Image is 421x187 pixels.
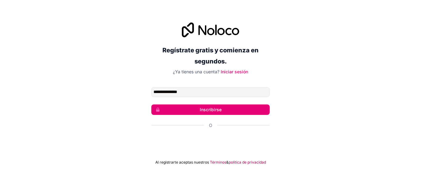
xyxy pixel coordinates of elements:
a: Términos [210,160,226,165]
font: Inscribirse [200,107,222,112]
input: Dirección de correo electrónico [151,87,270,97]
font: Al registrarte aceptas nuestros [155,160,209,165]
font: Términos [210,160,226,165]
font: ¿Ya tienes una cuenta? [173,69,219,74]
button: Inscribirse [151,104,270,115]
iframe: Botón Iniciar sesión con Google [148,135,273,149]
a: política de privacidad [229,160,266,165]
font: Regístrate gratis y comienza en segundos. [162,47,259,65]
font: O [209,123,212,128]
font: política de privacidad [229,160,266,165]
a: Iniciar sesión [221,69,248,74]
font: & [226,160,229,165]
